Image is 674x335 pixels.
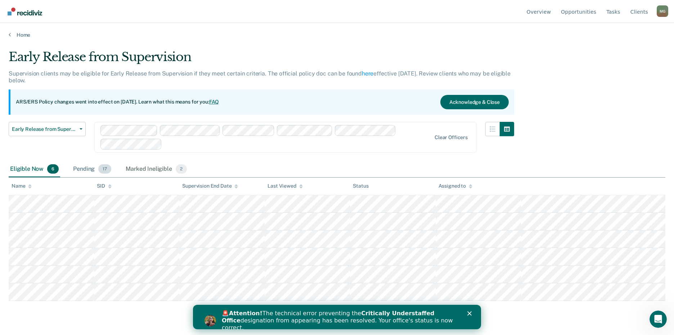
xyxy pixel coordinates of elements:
[9,70,511,84] p: Supervision clients may be eligible for Early Release from Supervision if they meet certain crite...
[439,183,472,189] div: Assigned to
[268,183,302,189] div: Last Viewed
[124,161,188,177] div: Marked Ineligible2
[29,5,242,19] b: Critically Understaffed Office
[72,161,113,177] div: Pending17
[353,183,368,189] div: Status
[435,134,468,141] div: Clear officers
[97,183,112,189] div: SID
[176,164,187,174] span: 2
[9,161,60,177] div: Eligible Now6
[29,5,265,27] div: 🚨 The technical error preventing the designation from appearing has been resolved. Your office's ...
[8,8,42,15] img: Recidiviz
[12,183,32,189] div: Name
[657,5,668,17] button: Profile dropdown button
[9,50,514,70] div: Early Release from Supervision
[362,70,373,77] a: here
[193,305,481,329] iframe: Intercom live chat banner
[47,164,59,174] span: 6
[16,98,219,106] p: ARS/ERS Policy changes went into effect on [DATE]. Learn what this means for you:
[657,5,668,17] div: M G
[182,183,238,189] div: Supervision End Date
[650,311,667,328] iframe: Intercom live chat
[98,164,111,174] span: 17
[12,126,77,132] span: Early Release from Supervision
[209,99,219,105] a: FAQ
[440,95,509,109] button: Acknowledge & Close
[274,6,282,11] div: Close
[36,5,69,12] b: Attention!
[9,32,665,38] a: Home
[9,122,86,136] button: Early Release from Supervision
